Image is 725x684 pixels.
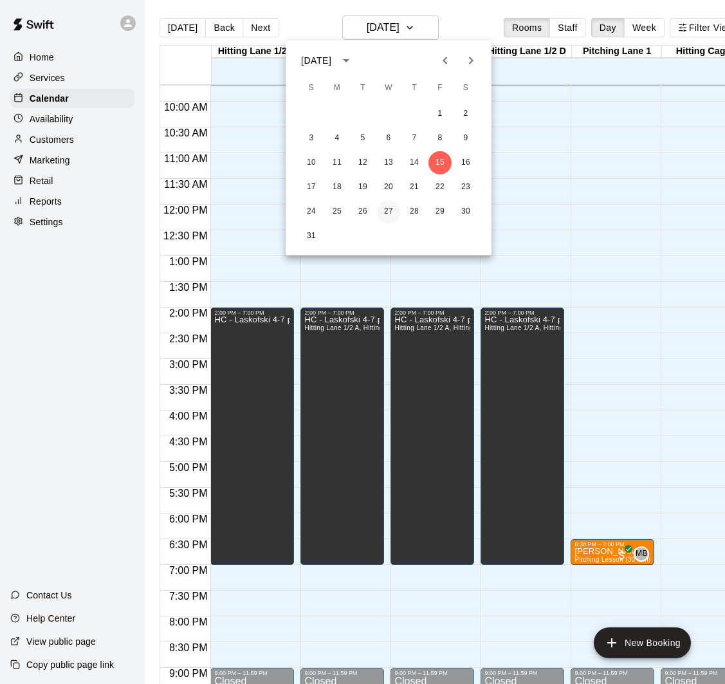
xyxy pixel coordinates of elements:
[326,176,349,199] button: 18
[428,127,452,150] button: 8
[301,54,331,68] div: [DATE]
[454,102,477,125] button: 2
[335,50,357,71] button: calendar view is open, switch to year view
[326,200,349,223] button: 25
[428,151,452,174] button: 15
[428,200,452,223] button: 29
[300,200,323,223] button: 24
[403,176,426,199] button: 21
[300,75,323,101] span: Sunday
[351,200,374,223] button: 26
[351,151,374,174] button: 12
[351,75,374,101] span: Tuesday
[454,127,477,150] button: 9
[403,151,426,174] button: 14
[428,75,452,101] span: Friday
[300,176,323,199] button: 17
[326,127,349,150] button: 4
[454,75,477,101] span: Saturday
[300,225,323,248] button: 31
[351,176,374,199] button: 19
[454,151,477,174] button: 16
[403,127,426,150] button: 7
[377,200,400,223] button: 27
[428,176,452,199] button: 22
[403,200,426,223] button: 28
[326,75,349,101] span: Monday
[326,151,349,174] button: 11
[458,48,484,73] button: Next month
[454,200,477,223] button: 30
[377,127,400,150] button: 6
[454,176,477,199] button: 23
[432,48,458,73] button: Previous month
[377,151,400,174] button: 13
[377,75,400,101] span: Wednesday
[403,75,426,101] span: Thursday
[428,102,452,125] button: 1
[377,176,400,199] button: 20
[300,127,323,150] button: 3
[351,127,374,150] button: 5
[300,151,323,174] button: 10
